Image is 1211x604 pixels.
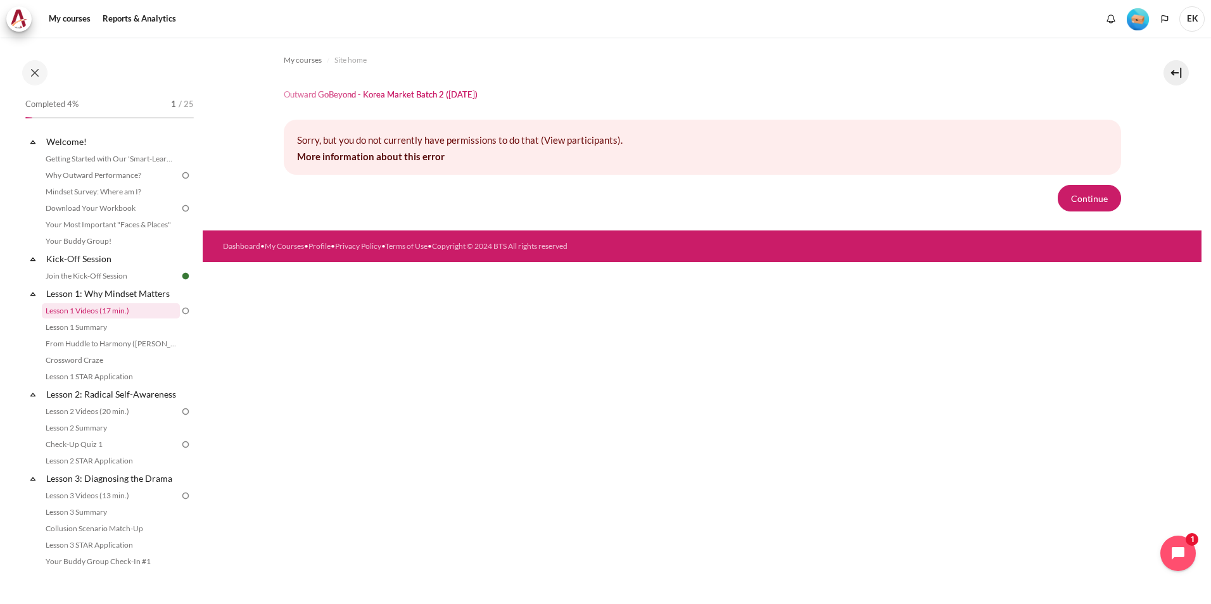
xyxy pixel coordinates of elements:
a: Lesson 2: Radical Self-Awareness [44,386,180,403]
span: Collapse [27,388,39,401]
a: User menu [1179,6,1205,32]
a: Lesson 3 Summary [42,505,180,520]
span: EK [1179,6,1205,32]
a: Lesson 3: Diagnosing the Drama [44,470,180,487]
a: Welcome! [44,133,180,150]
a: Your Buddy Group Check-In #1 [42,554,180,569]
a: Why Outward Performance? [42,168,180,183]
h1: Outward GoBeyond - Korea Market Batch 2 ([DATE]) [284,89,478,100]
a: Lesson 1 STAR Application [42,369,180,384]
button: Languages [1155,9,1174,28]
a: Check-Up Quiz 1 [42,437,180,452]
a: Lesson 3 STAR Application [42,538,180,553]
a: Mindset Survey: Where am I? [42,184,180,199]
a: Terms of Use [385,241,428,251]
img: To do [180,203,191,214]
a: Join the Kick-Off Session [42,268,180,284]
a: Site home [334,53,367,68]
a: Level #1 [1122,7,1154,30]
a: Kick-Off Session [44,250,180,267]
a: Crossword Craze [42,353,180,368]
img: To do [180,439,191,450]
a: Lesson 2 Videos (20 min.) [42,404,180,419]
span: Collapse [27,472,39,485]
a: More information about this error [297,151,445,162]
img: Level #1 [1127,8,1149,30]
img: To do [180,490,191,501]
a: Lesson 1: Why Mindset Matters [44,285,180,302]
span: Collapse [27,253,39,265]
a: My courses [284,53,322,68]
span: Completed 4% [25,98,79,111]
img: Architeck [10,9,28,28]
div: • • • • • [223,241,757,252]
span: / 25 [179,98,194,111]
nav: Navigation bar [284,50,1121,70]
a: Getting Started with Our 'Smart-Learning' Platform [42,151,180,167]
a: Profile [308,241,331,251]
a: Privacy Policy [335,241,381,251]
a: Lesson 2 STAR Application [42,453,180,469]
span: Site home [334,54,367,66]
a: Your Buddy Group! [42,234,180,249]
a: Collusion Scenario Match-Up [42,521,180,536]
span: Collapse [27,135,39,148]
a: From Huddle to Harmony ([PERSON_NAME]'s Story) [42,336,180,351]
img: To do [180,305,191,317]
span: 1 [171,98,176,111]
a: Architeck Architeck [6,6,38,32]
a: Lesson 1 Summary [42,320,180,335]
section: Content [203,37,1201,230]
a: Your Most Important "Faces & Places" [42,217,180,232]
p: Sorry, but you do not currently have permissions to do that (View participants). [297,133,1108,148]
a: Lesson 2 Summary [42,420,180,436]
a: Copyright © 2024 BTS All rights reserved [432,241,567,251]
a: Lesson 3 Videos (13 min.) [42,488,180,503]
img: To do [180,406,191,417]
a: My Courses [265,241,304,251]
div: 4% [25,117,32,118]
span: My courses [284,54,322,66]
a: Download Your Workbook [42,201,180,216]
a: Lesson 1 Videos (17 min.) [42,303,180,318]
a: Reports & Analytics [98,6,181,32]
img: To do [180,170,191,181]
a: Dashboard [223,241,260,251]
img: Done [180,270,191,282]
a: My courses [44,6,95,32]
div: Level #1 [1127,7,1149,30]
span: Collapse [27,287,39,300]
button: Continue [1058,185,1121,211]
div: Show notification window with no new notifications [1101,9,1120,28]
